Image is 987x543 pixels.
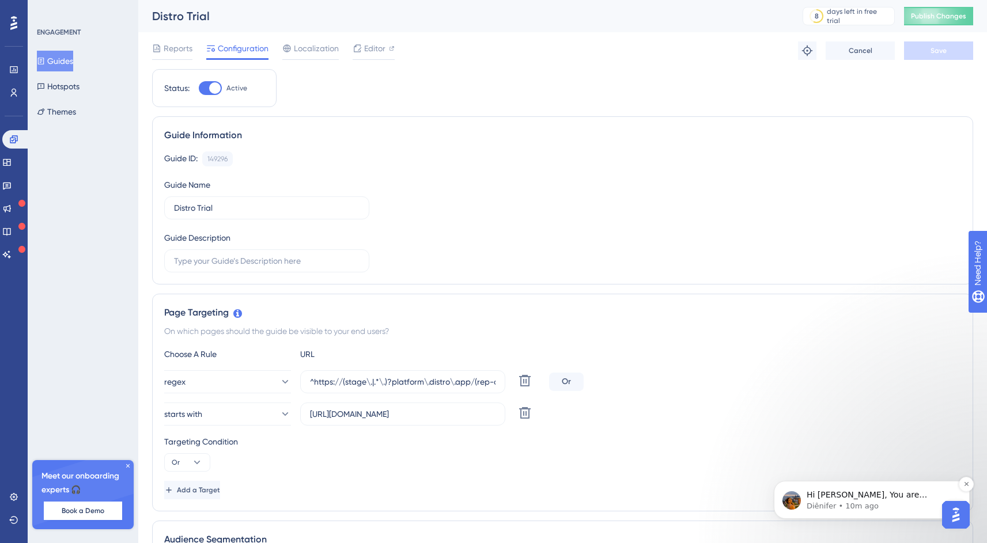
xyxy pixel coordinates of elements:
div: Page Targeting [164,306,961,320]
span: Save [931,46,947,55]
span: Or [172,458,180,467]
span: starts with [164,407,202,421]
button: Dismiss notification [202,69,217,83]
div: days left in free trial [827,7,891,25]
span: Publish Changes [911,12,966,21]
div: 149296 [207,154,228,164]
button: Or [164,453,210,472]
button: Guides [37,51,73,71]
span: Localization [294,41,339,55]
button: Save [904,41,973,60]
iframe: UserGuiding AI Assistant Launcher [939,498,973,532]
input: yourwebsite.com/path [310,408,496,420]
button: Cancel [826,41,895,60]
span: Cancel [849,46,872,55]
button: Book a Demo [44,502,122,520]
iframe: Intercom notifications message [757,408,987,537]
div: Guide Name [164,178,210,192]
div: message notification from Diênifer, 10m ago. Hi Max, You are welcome! 🤗 It's great that you resol... [17,73,213,111]
button: Hotspots [37,76,80,97]
span: Add a Target [177,485,220,495]
button: starts with [164,402,291,426]
input: yourwebsite.com/path [310,375,496,388]
div: ENGAGEMENT [37,28,81,37]
span: Configuration [218,41,269,55]
button: Themes [37,101,76,122]
div: Status: [164,81,190,95]
span: regex [164,375,186,389]
button: regex [164,370,291,393]
input: Type your Guide’s Description here [174,255,360,267]
button: Publish Changes [904,7,973,25]
div: Distro Trial [152,8,774,24]
button: Add a Target [164,481,220,499]
div: Guide Description [164,231,230,245]
div: Choose A Rule [164,347,291,361]
div: 8 [815,12,819,21]
div: URL [300,347,427,361]
p: Message from Diênifer, sent 10m ago [50,93,199,103]
span: Active [226,83,247,93]
span: Need Help? [27,3,72,17]
div: On which pages should the guide be visible to your end users? [164,324,961,338]
div: Targeting Condition [164,435,961,449]
span: Meet our onboarding experts 🎧 [41,469,124,497]
div: Or [549,373,584,391]
p: Hi [PERSON_NAME], You are welcome! 🤗 It's great that you resolved part of the CSP issue and activ... [50,81,199,93]
span: Book a Demo [62,506,104,515]
div: Guide ID: [164,151,198,166]
img: Profile image for Diênifer [26,83,44,101]
span: Reports [164,41,192,55]
div: Guide Information [164,128,961,142]
span: Editor [364,41,385,55]
input: Type your Guide’s Name here [174,202,360,214]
